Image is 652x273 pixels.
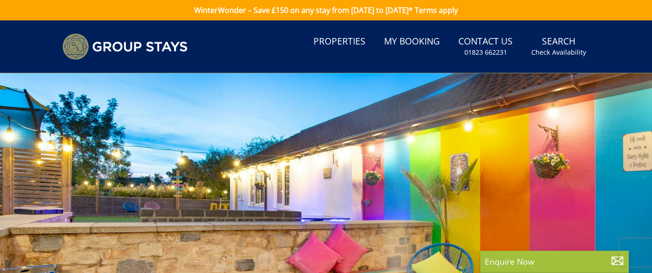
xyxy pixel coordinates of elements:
[62,33,188,60] img: Group Stays
[380,32,443,52] a: My Booking
[531,48,586,57] small: Check Availability
[528,32,590,62] a: SearchCheck Availability
[455,32,516,62] a: Contact Us01823 662231
[464,48,507,57] small: 01823 662231
[485,255,624,267] p: Enquire Now
[310,32,369,52] a: Properties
